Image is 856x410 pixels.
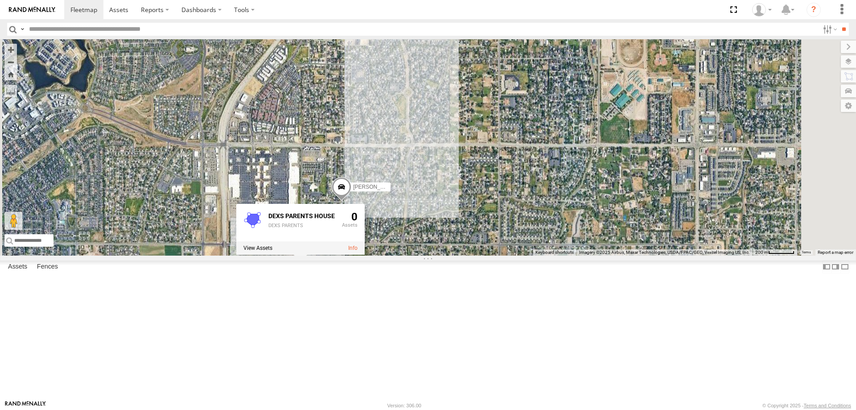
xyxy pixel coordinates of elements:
[807,3,821,17] i: ?
[804,403,851,408] a: Terms and Conditions
[749,3,775,17] div: Allen Bauer
[5,401,46,410] a: Visit our Website
[33,261,62,273] label: Fences
[4,68,17,80] button: Zoom Home
[802,251,811,254] a: Terms (opens in new tab)
[4,212,22,230] button: Drag Pegman onto the map to open Street View
[4,56,17,68] button: Zoom out
[762,403,851,408] div: © Copyright 2025 -
[755,250,768,255] span: 200 m
[9,7,55,13] img: rand-logo.svg
[4,261,32,273] label: Assets
[353,184,426,190] span: [PERSON_NAME] -2017 F150
[342,211,358,240] div: 0
[840,261,849,273] label: Hide Summary Table
[753,249,797,256] button: Map Scale: 200 m per 55 pixels
[819,23,839,36] label: Search Filter Options
[243,245,272,251] label: View assets associated with this fence
[19,23,26,36] label: Search Query
[4,44,17,56] button: Zoom in
[831,261,840,273] label: Dock Summary Table to the Right
[818,250,853,255] a: Report a map error
[4,85,17,97] label: Measure
[348,245,358,251] a: View fence details
[268,213,335,219] div: Fence Name - DEXS PARENTS HOUSE
[268,223,335,228] div: DEXS PARENTS
[579,250,750,255] span: Imagery ©2025 Airbus, Maxar Technologies, USDA/FPAC/GEO, Vexcel Imaging US, Inc.
[822,261,831,273] label: Dock Summary Table to the Left
[535,249,574,256] button: Keyboard shortcuts
[841,99,856,112] label: Map Settings
[387,403,421,408] div: Version: 306.00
